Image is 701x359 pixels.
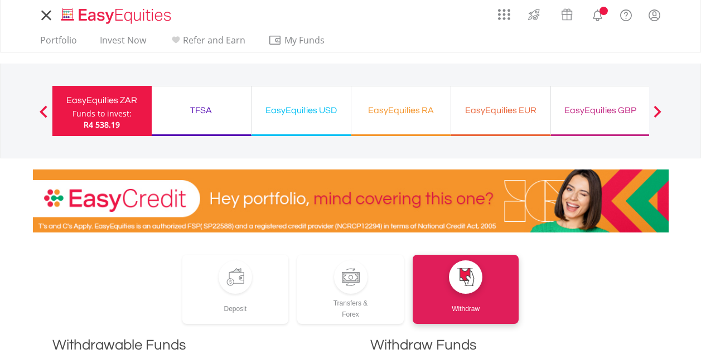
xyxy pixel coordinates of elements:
div: EasyEquities EUR [458,103,544,118]
img: thrive-v2.svg [525,6,543,23]
a: AppsGrid [491,3,518,21]
a: Portfolio [36,35,81,52]
div: Funds to invest: [72,108,132,119]
div: Deposit [182,294,289,314]
a: My Profile [640,3,669,27]
a: Vouchers [550,3,583,23]
a: Home page [57,3,176,25]
a: Withdraw [413,255,519,324]
div: TFSA [158,103,244,118]
span: R4 538.19 [84,119,120,130]
a: Deposit [182,255,289,324]
img: EasyEquities_Logo.png [59,7,176,25]
span: Refer and Earn [183,34,245,46]
div: EasyEquities GBP [558,103,644,118]
a: Notifications [583,3,612,25]
img: grid-menu-icon.svg [498,8,510,21]
button: Next [646,111,669,122]
div: Transfers & Forex [297,294,404,320]
div: Withdraw [413,294,519,314]
div: EasyEquities ZAR [59,93,145,108]
div: EasyEquities USD [258,103,344,118]
img: EasyCredit Promotion Banner [33,169,669,232]
a: Transfers &Forex [297,255,404,324]
button: Previous [32,111,55,122]
div: EasyEquities RA [358,103,444,118]
img: vouchers-v2.svg [558,6,576,23]
a: FAQ's and Support [612,3,640,25]
a: Invest Now [95,35,151,52]
a: Refer and Earn [165,35,250,52]
span: My Funds [268,33,341,47]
